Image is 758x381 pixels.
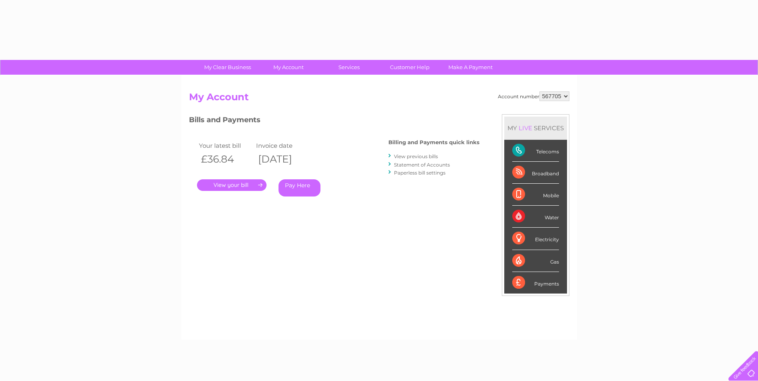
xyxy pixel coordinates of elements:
a: Paperless bill settings [394,170,446,176]
a: Make A Payment [438,60,503,75]
th: [DATE] [254,151,312,167]
a: Pay Here [279,179,320,196]
div: Payments [512,272,559,294]
td: Invoice date [254,140,312,151]
a: View previous bills [394,153,438,159]
div: Electricity [512,228,559,250]
a: Services [316,60,382,75]
div: Telecoms [512,140,559,162]
div: LIVE [517,124,534,132]
h2: My Account [189,91,569,107]
div: Water [512,206,559,228]
a: My Clear Business [195,60,261,75]
div: Account number [498,91,569,101]
div: Gas [512,250,559,272]
a: . [197,179,267,191]
div: MY SERVICES [504,117,567,139]
h4: Billing and Payments quick links [388,139,479,145]
td: Your latest bill [197,140,255,151]
h3: Bills and Payments [189,114,479,128]
div: Broadband [512,162,559,184]
th: £36.84 [197,151,255,167]
a: Statement of Accounts [394,162,450,168]
a: My Account [255,60,321,75]
a: Customer Help [377,60,443,75]
div: Mobile [512,184,559,206]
